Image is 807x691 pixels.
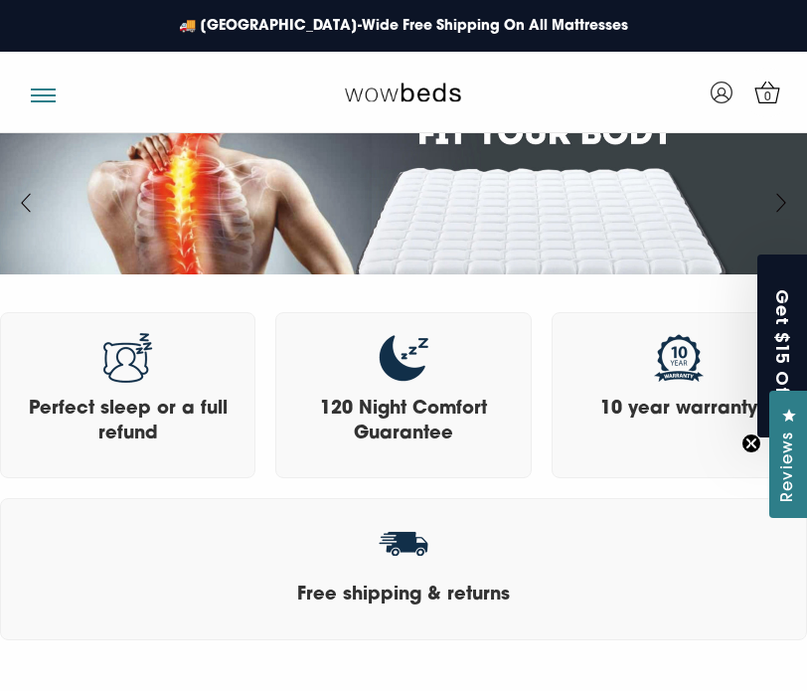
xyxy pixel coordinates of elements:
a: 🚚 [GEOGRAPHIC_DATA]-Wide Free Shipping On All Mattresses [169,6,638,47]
a: 0 [742,68,792,117]
h3: Perfect sleep or a full refund [21,398,235,447]
button: Close teaser [741,433,761,453]
img: Free shipping & returns [379,519,428,569]
span: 0 [758,87,778,107]
div: Get $15 OffClose teaser [757,255,807,437]
img: 120 Night Comfort Guarantee [379,333,428,383]
h3: Free shipping & returns [21,584,786,608]
img: Perfect sleep or a full refund [103,333,153,383]
span: Get $15 Off [771,288,796,403]
span: Reviews [776,432,802,502]
img: 10 year warranty [654,333,704,383]
h3: 10 year warranty [572,398,786,423]
h3: 120 Night Comfort Guarantee [296,398,510,447]
img: Wow Beds Logo [345,82,461,101]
